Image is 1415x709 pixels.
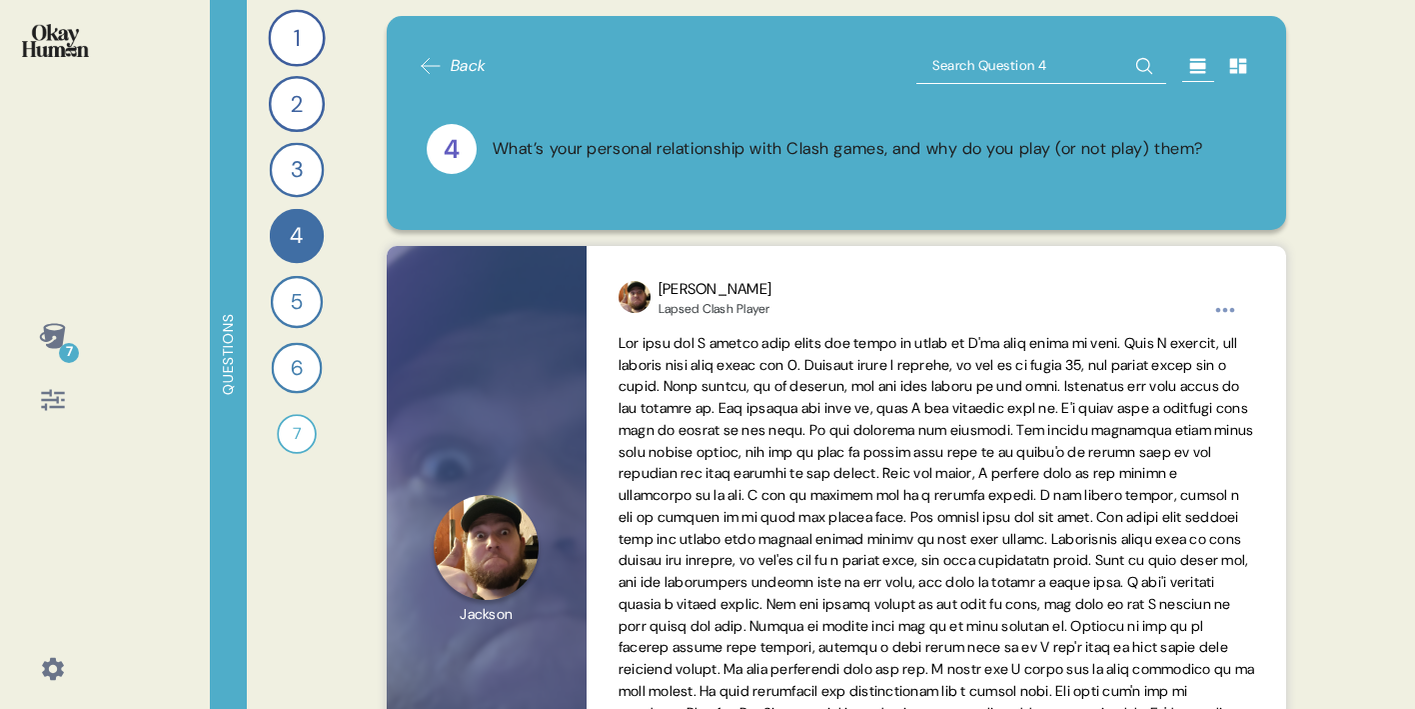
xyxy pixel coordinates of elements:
[270,143,325,198] div: 3
[271,276,323,328] div: 5
[451,54,487,78] span: Back
[659,278,771,301] div: [PERSON_NAME]
[427,124,477,174] div: 4
[269,76,325,132] div: 2
[270,209,324,263] div: 4
[59,343,79,363] div: 7
[916,48,1166,84] input: Search Question 4
[619,281,651,313] img: profilepic_25024371390491370.jpg
[22,24,89,57] img: okayhuman.3b1b6348.png
[272,343,323,394] div: 6
[277,414,317,454] div: 7
[493,137,1203,162] div: What’s your personal relationship with Clash games, and why do you play (or not play) them?
[268,9,325,66] div: 1
[659,301,771,317] div: Lapsed Clash Player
